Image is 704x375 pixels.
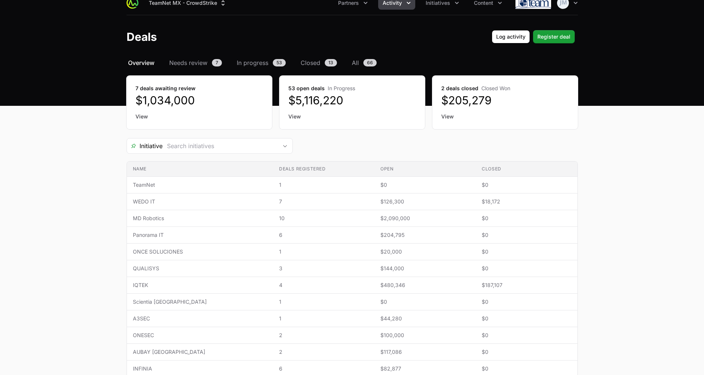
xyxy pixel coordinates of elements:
[135,85,263,92] dt: 7 deals awaiting review
[380,248,470,255] span: $20,000
[537,32,570,41] span: Register deal
[127,58,578,67] nav: Deals navigation
[482,248,571,255] span: $0
[481,85,510,91] span: Closed Won
[301,58,320,67] span: Closed
[279,198,369,205] span: 7
[212,59,222,66] span: 7
[482,198,571,205] span: $18,172
[279,215,369,222] span: 10
[380,231,470,239] span: $204,795
[482,298,571,306] span: $0
[492,30,575,43] div: Primary actions
[482,231,571,239] span: $0
[133,365,267,372] span: INFINIA
[135,94,263,107] dd: $1,034,000
[279,265,369,272] span: 3
[533,30,575,43] button: Register deal
[127,58,156,67] a: Overview
[380,198,470,205] span: $126,300
[279,332,369,339] span: 2
[273,162,374,177] th: Deals registered
[273,59,286,66] span: 53
[482,315,571,322] span: $0
[133,231,267,239] span: Panorama IT
[441,113,569,120] a: View
[279,365,369,372] span: 6
[380,332,470,339] span: $100,000
[133,198,267,205] span: WEDO IT
[128,58,154,67] span: Overview
[380,281,470,289] span: $480,346
[380,315,470,322] span: $44,280
[482,265,571,272] span: $0
[168,58,223,67] a: Needs review7
[363,59,377,66] span: 66
[288,94,416,107] dd: $5,116,220
[482,281,571,289] span: $187,107
[133,298,267,306] span: Scientia [GEOGRAPHIC_DATA]
[352,58,359,67] span: All
[476,162,577,177] th: Closed
[482,365,571,372] span: $0
[492,30,530,43] button: Log activity
[133,265,267,272] span: QUALISYS
[299,58,338,67] a: Closed13
[133,248,267,255] span: ONCE SOLUCIONES
[133,332,267,339] span: ONESEC
[133,215,267,222] span: MD Robotics
[133,348,267,356] span: AUBAY [GEOGRAPHIC_DATA]
[482,348,571,356] span: $0
[441,94,569,107] dd: $205,279
[237,58,268,67] span: In progress
[380,265,470,272] span: $144,000
[133,315,267,322] span: A3SEC
[482,215,571,222] span: $0
[482,181,571,189] span: $0
[374,162,476,177] th: Open
[133,181,267,189] span: TeamNet
[350,58,378,67] a: All66
[380,298,470,306] span: $0
[279,348,369,356] span: 2
[496,32,525,41] span: Log activity
[279,181,369,189] span: 1
[127,30,157,43] h1: Deals
[235,58,287,67] a: In progress53
[380,215,470,222] span: $2,090,000
[380,181,470,189] span: $0
[135,113,263,120] a: View
[288,85,416,92] dt: 53 open deals
[133,281,267,289] span: IQTEK
[278,138,292,153] div: Open
[441,85,569,92] dt: 2 deals closed
[288,113,416,120] a: View
[380,365,470,372] span: $82,877
[380,348,470,356] span: $117,086
[279,298,369,306] span: 1
[169,58,207,67] span: Needs review
[127,162,273,177] th: Name
[279,231,369,239] span: 6
[127,141,163,150] span: Initiative
[279,281,369,289] span: 4
[482,332,571,339] span: $0
[279,315,369,322] span: 1
[325,59,337,66] span: 13
[279,248,369,255] span: 1
[163,138,278,153] input: Search initiatives
[328,85,355,91] span: In Progress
